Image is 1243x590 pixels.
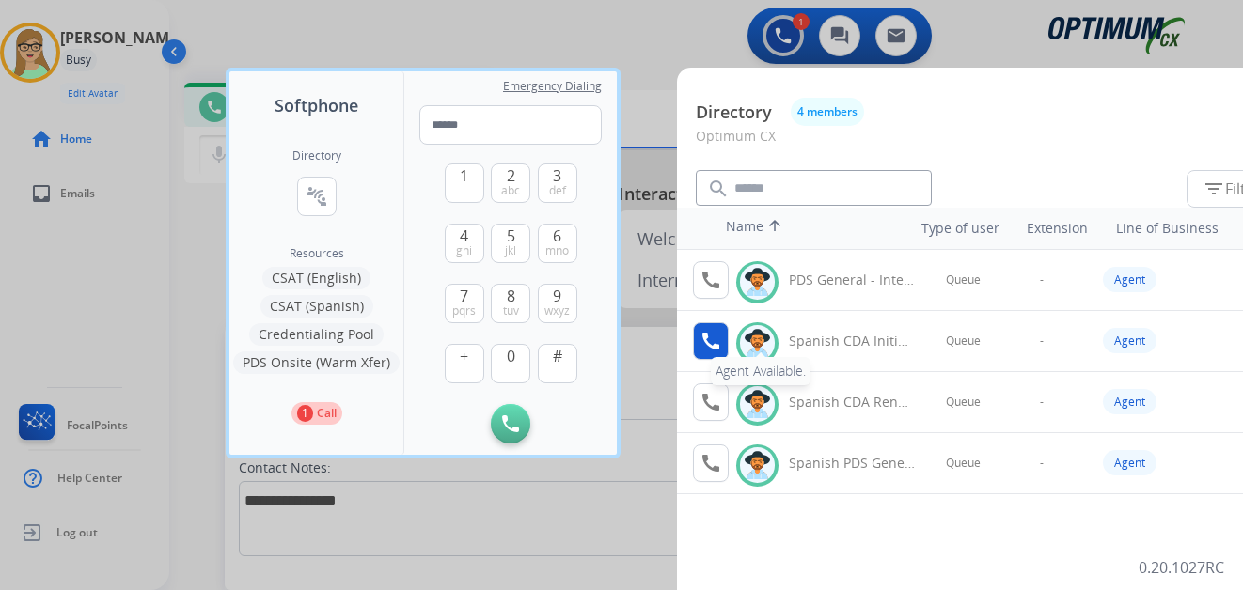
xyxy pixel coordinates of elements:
[744,451,771,480] img: avatar
[744,390,771,419] img: avatar
[700,330,722,352] mat-icon: call
[262,267,370,289] button: CSAT (English)
[505,243,516,258] span: jkl
[716,208,886,249] th: Name
[1040,456,1044,471] span: -
[1040,395,1044,410] span: -
[1017,210,1097,247] th: Extension
[1103,267,1156,292] div: Agent
[445,163,484,203] button: 1
[1103,389,1156,414] div: Agent
[491,163,530,203] button: 2abc
[292,148,341,163] h2: Directory
[491,224,530,263] button: 5jkl
[700,391,722,413] mat-icon: call
[1040,334,1044,349] span: -
[538,284,577,323] button: 9wxyz
[700,452,722,474] mat-icon: call
[693,322,729,360] button: Agent Available.
[946,395,981,410] span: Queue
[946,272,981,287] span: Queue
[445,224,484,263] button: 4ghi
[460,164,468,187] span: 1
[306,185,328,208] mat-icon: connect_without_contact
[275,92,358,118] span: Softphone
[507,225,515,247] span: 5
[553,164,561,187] span: 3
[789,454,915,473] div: Spanish PDS General - Internal
[297,405,313,422] p: 1
[707,178,730,200] mat-icon: search
[503,303,519,318] span: tuv
[507,164,515,187] span: 2
[696,100,772,125] p: Directory
[460,285,468,307] span: 7
[946,334,981,349] span: Queue
[744,329,771,358] img: avatar
[545,243,569,258] span: mno
[946,456,981,471] span: Queue
[1103,328,1156,353] div: Agent
[502,415,519,432] img: call-button
[491,284,530,323] button: 8tuv
[260,295,373,318] button: CSAT (Spanish)
[553,285,561,307] span: 9
[1203,178,1225,200] mat-icon: filter_list
[460,225,468,247] span: 4
[1040,272,1044,287] span: -
[789,393,915,411] div: Spanish CDA Renewal General - Internal
[233,351,400,374] button: PDS Onsite (Warm Xfer)
[249,323,384,346] button: Credentialing Pool
[538,344,577,383] button: #
[744,268,771,297] img: avatar
[290,246,344,261] span: Resources
[507,345,515,367] span: 0
[553,225,561,247] span: 6
[491,344,530,383] button: 0
[503,79,602,94] span: Emergency Dialing
[789,332,915,350] div: Spanish CDA Initial General - Internal
[291,402,342,425] button: 1Call
[460,345,468,367] span: +
[791,98,864,126] button: 4 members
[1139,556,1224,579] p: 0.20.1027RC
[452,303,476,318] span: pqrs
[700,269,722,291] mat-icon: call
[538,224,577,263] button: 6mno
[507,285,515,307] span: 8
[711,357,810,385] div: Agent Available.
[549,183,566,198] span: def
[317,405,337,422] p: Call
[445,284,484,323] button: 7pqrs
[553,345,562,367] span: #
[445,344,484,383] button: +
[895,210,1009,247] th: Type of user
[544,303,570,318] span: wxyz
[1103,450,1156,475] div: Agent
[538,163,577,203] button: 3def
[789,271,915,289] div: PDS General - Internal
[456,243,472,258] span: ghi
[763,217,786,240] mat-icon: arrow_upward
[501,183,520,198] span: abc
